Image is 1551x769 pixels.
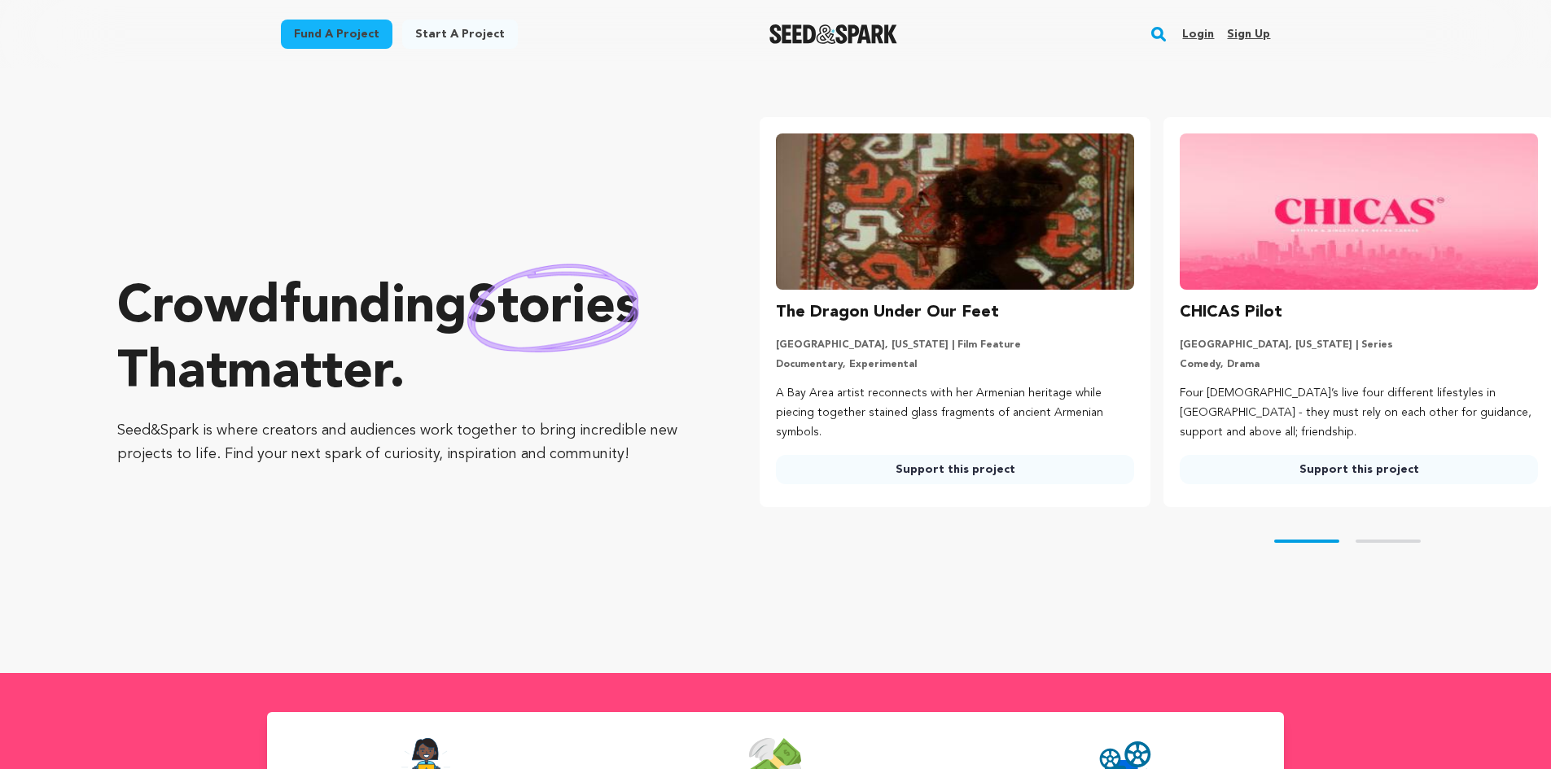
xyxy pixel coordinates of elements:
a: Sign up [1227,21,1270,47]
img: CHICAS Pilot image [1180,133,1538,290]
h3: CHICAS Pilot [1180,299,1282,326]
p: Crowdfunding that . [117,276,694,406]
p: Documentary, Experimental [776,358,1134,371]
p: A Bay Area artist reconnects with her Armenian heritage while piecing together stained glass frag... [776,384,1134,442]
a: Fund a project [281,20,392,49]
img: The Dragon Under Our Feet image [776,133,1134,290]
a: Seed&Spark Homepage [769,24,897,44]
p: Seed&Spark is where creators and audiences work together to bring incredible new projects to life... [117,419,694,466]
p: Comedy, Drama [1180,358,1538,371]
a: Support this project [1180,455,1538,484]
p: [GEOGRAPHIC_DATA], [US_STATE] | Series [1180,339,1538,352]
img: hand sketched image [467,264,639,352]
img: Seed&Spark Logo Dark Mode [769,24,897,44]
p: Four [DEMOGRAPHIC_DATA]’s live four different lifestyles in [GEOGRAPHIC_DATA] - they must rely on... [1180,384,1538,442]
p: [GEOGRAPHIC_DATA], [US_STATE] | Film Feature [776,339,1134,352]
a: Start a project [402,20,518,49]
span: matter [227,347,389,400]
h3: The Dragon Under Our Feet [776,299,999,326]
a: Login [1182,21,1214,47]
a: Support this project [776,455,1134,484]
